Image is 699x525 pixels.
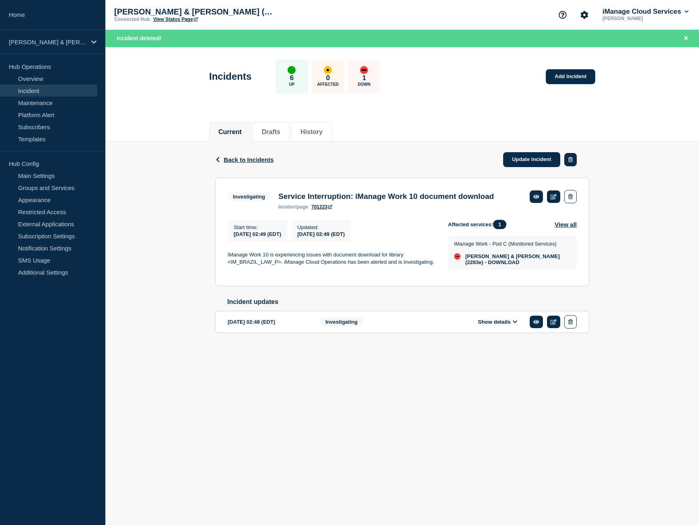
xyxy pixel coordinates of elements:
button: Support [554,6,571,23]
div: affected [324,66,332,74]
button: Back to Incidents [215,156,273,163]
p: iManage Work 10 is experiencing issues with document download for library <IM_BRAZIL_LAW_P>. iMan... [228,251,435,266]
p: Connected Hub [114,17,150,22]
p: Up [289,82,294,87]
p: 1 [362,74,366,82]
button: Current [218,128,242,136]
div: up [288,66,296,74]
div: [DATE] 02:48 (EDT) [228,315,308,329]
button: History [300,128,323,136]
span: Investigating [320,317,363,327]
p: Updated : [297,224,345,230]
button: Show details [475,318,520,325]
h1: Incidents [209,71,251,82]
p: Start time : [234,224,281,230]
div: down [360,66,368,74]
span: [PERSON_NAME] & [PERSON_NAME] (2283e) - DOWNLOAD [465,253,569,265]
p: [PERSON_NAME] [601,16,685,21]
span: Back to Incidents [224,156,273,163]
span: incident [278,204,297,210]
a: Add incident [546,69,595,84]
span: Affected services: [448,220,510,229]
a: Update incident [503,152,560,167]
div: [DATE] 02:49 (EDT) [297,230,345,237]
p: Affected [317,82,339,87]
p: iManage Work - Pod C (Monitored Services) [454,241,569,247]
p: 0 [326,74,330,82]
span: [DATE] 02:49 (EDT) [234,231,281,237]
button: Close banner [681,34,691,43]
h2: Incident updates [227,298,589,306]
span: Incident deleted! [117,35,161,41]
button: Account settings [576,6,593,23]
p: Down [358,82,371,87]
h3: Service Interruption: iManage Work 10 document download [278,192,494,201]
p: page [278,204,308,210]
a: 701223 [311,204,332,210]
span: 1 [493,220,506,229]
p: [PERSON_NAME] & [PERSON_NAME] (2283e) [9,39,86,45]
button: iManage Cloud Services [601,8,690,16]
span: Investigating [228,192,270,201]
button: View all [555,220,577,229]
a: View Status Page [153,17,198,22]
div: down [454,253,461,260]
p: 6 [290,74,294,82]
button: Drafts [262,128,280,136]
p: [PERSON_NAME] & [PERSON_NAME] (2283e) [114,7,275,17]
